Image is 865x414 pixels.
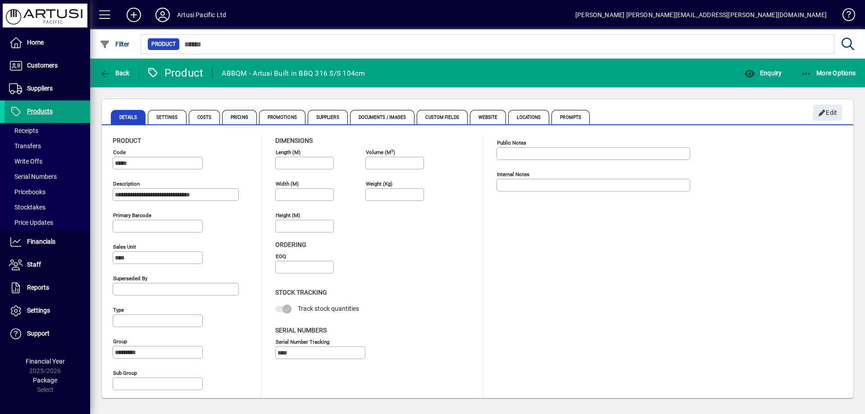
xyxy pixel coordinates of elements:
a: Price Updates [5,215,90,230]
mat-label: Internal Notes [497,171,529,177]
span: Enquiry [744,69,782,77]
mat-label: Sales unit [113,244,136,250]
a: Transfers [5,138,90,154]
mat-label: Superseded by [113,275,147,282]
sup: 3 [391,148,393,153]
mat-label: Weight (Kg) [366,181,392,187]
button: Enquiry [742,65,784,81]
span: Documents / Images [350,110,415,124]
div: [PERSON_NAME] [PERSON_NAME][EMAIL_ADDRESS][PERSON_NAME][DOMAIN_NAME] [575,8,827,22]
a: Receipts [5,123,90,138]
a: Customers [5,55,90,77]
span: Website [470,110,506,124]
span: Customers [27,62,58,69]
span: Price Updates [9,219,53,226]
span: Product [113,137,141,144]
span: Filter [100,41,130,48]
span: Costs [189,110,220,124]
mat-label: Volume (m ) [366,149,395,155]
span: Ordering [275,241,306,248]
span: Reports [27,284,49,291]
span: Pricebooks [9,188,46,196]
span: Suppliers [27,85,53,92]
a: Home [5,32,90,54]
button: More Options [799,65,858,81]
span: Financials [27,238,55,245]
span: Staff [27,261,41,268]
span: Edit [818,105,838,120]
div: Artusi Pacific Ltd [177,8,226,22]
span: Settings [148,110,187,124]
a: Support [5,323,90,345]
button: Profile [148,7,177,23]
span: Serial Numbers [9,173,57,180]
span: Package [33,377,57,384]
mat-label: Height (m) [276,212,300,218]
span: Financial Year [26,358,65,365]
span: Track stock quantities [298,305,359,312]
span: Stock Tracking [275,289,327,296]
span: Products [27,108,53,115]
mat-label: Group [113,338,127,345]
span: Dimensions [275,137,313,144]
a: Reports [5,277,90,299]
span: Write Offs [9,158,42,165]
a: Knowledge Base [836,2,854,31]
a: Financials [5,231,90,253]
mat-label: EOQ [276,253,286,259]
span: More Options [801,69,856,77]
span: Details [111,110,146,124]
span: Back [100,69,130,77]
mat-label: Description [113,181,140,187]
span: Pricing [222,110,257,124]
button: Back [97,65,132,81]
a: Write Offs [5,154,90,169]
a: Settings [5,300,90,322]
mat-label: Primary barcode [113,212,151,218]
mat-label: Sub group [113,370,137,376]
span: Locations [508,110,549,124]
span: Promotions [259,110,305,124]
app-page-header-button: Back [90,65,140,81]
mat-label: Type [113,307,124,313]
span: Support [27,330,50,337]
a: Stocktakes [5,200,90,215]
a: Pricebooks [5,184,90,200]
button: Add [119,7,148,23]
span: Receipts [9,127,38,134]
span: Product [151,40,176,49]
span: Serial Numbers [275,327,327,334]
span: Settings [27,307,50,314]
mat-label: Width (m) [276,181,299,187]
a: Staff [5,254,90,276]
a: Suppliers [5,77,90,100]
div: Product [146,66,204,80]
mat-label: Code [113,149,126,155]
span: Stocktakes [9,204,46,211]
mat-label: Length (m) [276,149,300,155]
span: Transfers [9,142,41,150]
a: Serial Numbers [5,169,90,184]
div: ABBQM - Artusi Built in BBQ 316 S/S 104cm [222,66,365,81]
span: Prompts [551,110,590,124]
mat-label: Serial Number tracking [276,338,329,345]
button: Edit [813,105,842,121]
span: Custom Fields [417,110,467,124]
mat-label: Public Notes [497,140,526,146]
span: Suppliers [308,110,348,124]
span: Home [27,39,44,46]
button: Filter [97,36,132,52]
